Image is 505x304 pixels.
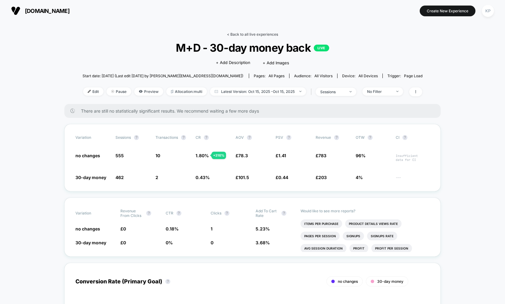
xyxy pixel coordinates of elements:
span: | [309,87,316,96]
span: Variation [75,209,109,218]
span: 1.80 % [196,153,209,158]
span: Add To Cart Rate [256,209,278,218]
span: M+D - 30-day money back [99,41,405,54]
span: 462 [115,175,124,180]
span: Pause [107,87,131,96]
span: all pages [269,74,285,78]
li: Profit [349,244,368,253]
span: Allocation: multi [166,87,207,96]
span: + Add Images [263,60,289,65]
span: + Add Description [216,60,250,66]
p: LIVE [314,45,329,51]
div: Pages: [254,74,285,78]
span: Page Load [404,74,422,78]
li: Items Per Purchase [301,219,342,228]
span: 1 [211,226,212,231]
button: ? [176,211,181,216]
span: All Visitors [314,74,333,78]
button: ? [224,211,229,216]
img: end [396,91,398,92]
div: sessions [320,90,345,94]
span: £ [236,153,248,158]
span: Revenue [316,135,331,140]
span: all devices [358,74,378,78]
span: Transactions [156,135,178,140]
button: ? [165,279,170,284]
li: Signups [343,232,364,240]
span: 0 % [166,240,173,245]
span: There are still no statistically significant results. We recommend waiting a few more days [81,108,428,114]
span: Insufficient data for CI [396,154,430,162]
a: < Back to all live experiences [227,32,278,37]
img: edit [88,90,91,93]
p: Would like to see more reports? [301,209,430,213]
span: 30-day money [75,240,106,245]
span: 0.18 % [166,226,179,231]
img: calendar [215,90,218,93]
span: CI [396,135,430,140]
div: + 316 % [212,152,226,159]
button: ? [286,135,291,140]
span: £ [236,175,249,180]
span: 0 [123,240,126,245]
span: Device: [337,74,382,78]
span: 2 [156,175,158,180]
span: 3.68 % [256,240,270,245]
span: 0.44 [278,175,288,180]
span: 0.43 % [196,175,210,180]
span: £ [120,240,126,245]
span: £ [276,175,288,180]
span: 101.5 [238,175,249,180]
span: CTR [166,211,173,215]
span: 10 [156,153,160,158]
span: CR [196,135,201,140]
li: Product Details Views Rate [345,219,402,228]
span: no changes [338,279,358,284]
button: Create New Experience [420,6,475,16]
span: Edit [83,87,103,96]
span: 78.3 [238,153,248,158]
img: rebalance [171,90,173,93]
img: Visually logo [11,6,20,15]
span: 4% [356,175,363,180]
span: OTW [356,135,390,140]
button: ? [204,135,209,140]
button: ? [247,135,252,140]
div: Trigger: [387,74,422,78]
div: KP [482,5,494,17]
span: no changes [75,226,100,231]
span: Preview [134,87,163,96]
span: £ [316,153,326,158]
span: 30-day money [377,279,403,284]
span: 0 [123,226,126,231]
div: Audience: [294,74,333,78]
span: 1.41 [278,153,286,158]
span: 96% [356,153,366,158]
span: Variation [75,135,109,140]
li: Signups Rate [367,232,397,240]
button: ? [181,135,186,140]
span: 555 [115,153,124,158]
span: no changes [75,153,100,158]
span: [DOMAIN_NAME] [25,8,70,14]
div: No Filter [367,89,392,94]
img: end [349,91,352,92]
li: Profit Per Session [371,244,412,253]
img: end [111,90,114,93]
button: KP [480,5,496,17]
span: PSV [276,135,283,140]
li: Pages Per Session [301,232,340,240]
span: 783 [318,153,326,158]
span: Revenue From Clicks [120,209,143,218]
button: ? [134,135,139,140]
span: £ [276,153,286,158]
span: 0 [211,240,213,245]
span: Start date: [DATE] (Last edit [DATE] by [PERSON_NAME][EMAIL_ADDRESS][DOMAIN_NAME]) [83,74,243,78]
span: 5.23 % [256,226,270,231]
button: [DOMAIN_NAME] [9,6,71,16]
button: ? [281,211,286,216]
button: ? [402,135,407,140]
span: 203 [318,175,327,180]
span: --- [396,176,430,180]
span: AOV [236,135,244,140]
